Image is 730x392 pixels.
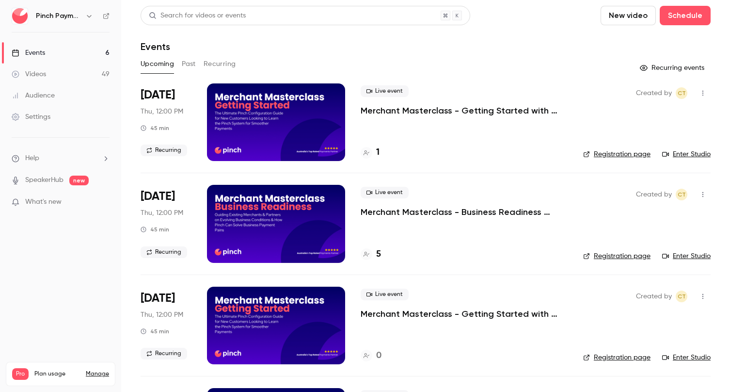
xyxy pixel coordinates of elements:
div: 45 min [141,327,169,335]
span: Thu, 12:00 PM [141,208,183,218]
a: Enter Studio [662,353,711,362]
a: SpeakerHub [25,175,63,185]
div: Oct 30 Thu, 12:00 PM (Australia/Brisbane) [141,185,191,262]
button: New video [601,6,656,25]
div: Oct 16 Thu, 12:00 PM (Australia/Brisbane) [141,83,191,161]
h6: Pinch Payments [36,11,81,21]
li: help-dropdown-opener [12,153,110,163]
span: Thu, 12:00 PM [141,310,183,320]
button: Recurring events [635,60,711,76]
button: Past [182,56,196,72]
a: 5 [361,248,381,261]
div: 45 min [141,124,169,132]
a: Enter Studio [662,149,711,159]
h4: 0 [376,349,381,362]
a: Manage [86,370,109,378]
a: Merchant Masterclass - Business Readiness Edition [361,206,568,218]
span: CT [678,87,686,99]
div: Nov 13 Thu, 12:00 PM (Australia/Brisbane) [141,287,191,364]
img: Pinch Payments [12,8,28,24]
span: Created by [636,87,672,99]
span: Live event [361,289,409,300]
a: 1 [361,146,380,159]
span: [DATE] [141,189,175,204]
div: Videos [12,69,46,79]
span: Cameron Taylor [676,189,687,200]
span: Recurring [141,348,187,359]
span: new [69,176,89,185]
span: Help [25,153,39,163]
span: Live event [361,187,409,198]
iframe: Noticeable Trigger [98,198,110,207]
a: Merchant Masterclass - Getting Started with Pinch [361,105,568,116]
a: Registration page [583,251,651,261]
div: Search for videos or events [149,11,246,21]
a: 0 [361,349,381,362]
span: Created by [636,189,672,200]
div: Events [12,48,45,58]
a: Merchant Masterclass - Getting Started with Pinch [361,308,568,320]
h4: 5 [376,248,381,261]
span: Cameron Taylor [676,291,687,302]
a: Registration page [583,353,651,362]
span: Recurring [141,246,187,258]
a: Enter Studio [662,251,711,261]
span: CT [678,291,686,302]
button: Recurring [204,56,236,72]
span: [DATE] [141,87,175,103]
a: Registration page [583,149,651,159]
span: Live event [361,85,409,97]
div: Settings [12,112,50,122]
span: [DATE] [141,291,175,306]
div: Audience [12,91,55,100]
div: 45 min [141,226,169,233]
span: Recurring [141,145,187,156]
span: Cameron Taylor [676,87,687,99]
span: Pro [12,368,29,380]
span: CT [678,189,686,200]
span: Plan usage [34,370,80,378]
h1: Events [141,41,170,52]
span: Thu, 12:00 PM [141,107,183,116]
h4: 1 [376,146,380,159]
button: Upcoming [141,56,174,72]
button: Schedule [660,6,711,25]
span: Created by [636,291,672,302]
span: What's new [25,197,62,207]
